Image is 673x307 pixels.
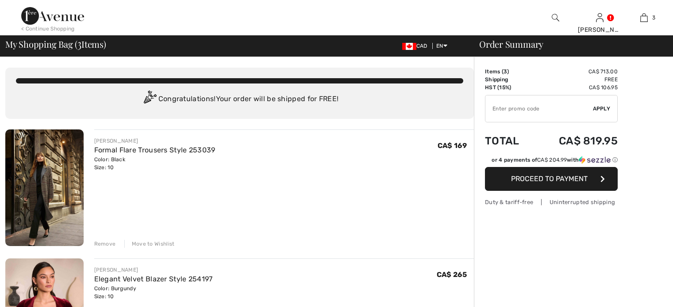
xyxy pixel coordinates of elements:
[437,270,467,279] span: CA$ 265
[492,156,618,164] div: or 4 payments of with
[596,12,604,23] img: My Info
[485,156,618,167] div: or 4 payments ofCA$ 204.99withSezzle Click to learn more about Sezzle
[534,76,618,83] td: Free
[652,14,655,22] span: 3
[534,83,618,91] td: CA$ 106.95
[534,68,618,76] td: CA$ 713.00
[485,76,534,83] td: Shipping
[94,240,116,248] div: Remove
[469,40,668,49] div: Order Summary
[504,68,507,75] span: 3
[534,126,618,156] td: CA$ 819.95
[21,7,84,25] img: 1ère Avenue
[94,266,213,274] div: [PERSON_NAME]
[579,156,611,164] img: Sezzle
[485,83,534,91] td: HST (15%)
[622,12,665,23] a: 3
[596,13,604,22] a: Sign In
[94,137,215,145] div: [PERSON_NAME]
[578,25,621,34] div: [PERSON_NAME]
[141,91,158,108] img: Congratulation2.svg
[537,157,567,163] span: CA$ 204.99
[485,68,534,76] td: Items ( )
[402,43,416,50] img: Canadian Dollar
[94,155,215,171] div: Color: Black Size: 10
[436,43,447,49] span: EN
[593,105,611,113] span: Apply
[552,12,559,23] img: search the website
[16,91,463,108] div: Congratulations! Your order will be shipped for FREE!
[511,174,588,183] span: Proceed to Payment
[21,25,75,33] div: < Continue Shopping
[485,126,534,156] td: Total
[485,198,618,206] div: Duty & tariff-free | Uninterrupted shipping
[124,240,175,248] div: Move to Wishlist
[438,141,467,150] span: CA$ 169
[5,129,84,246] img: Formal Flare Trousers Style 253039
[485,95,593,122] input: Promo code
[485,167,618,191] button: Proceed to Payment
[640,12,648,23] img: My Bag
[94,146,215,154] a: Formal Flare Trousers Style 253039
[94,284,213,300] div: Color: Burgundy Size: 10
[94,275,213,283] a: Elegant Velvet Blazer Style 254197
[77,38,81,49] span: 3
[402,43,431,49] span: CAD
[5,40,106,49] span: My Shopping Bag ( Items)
